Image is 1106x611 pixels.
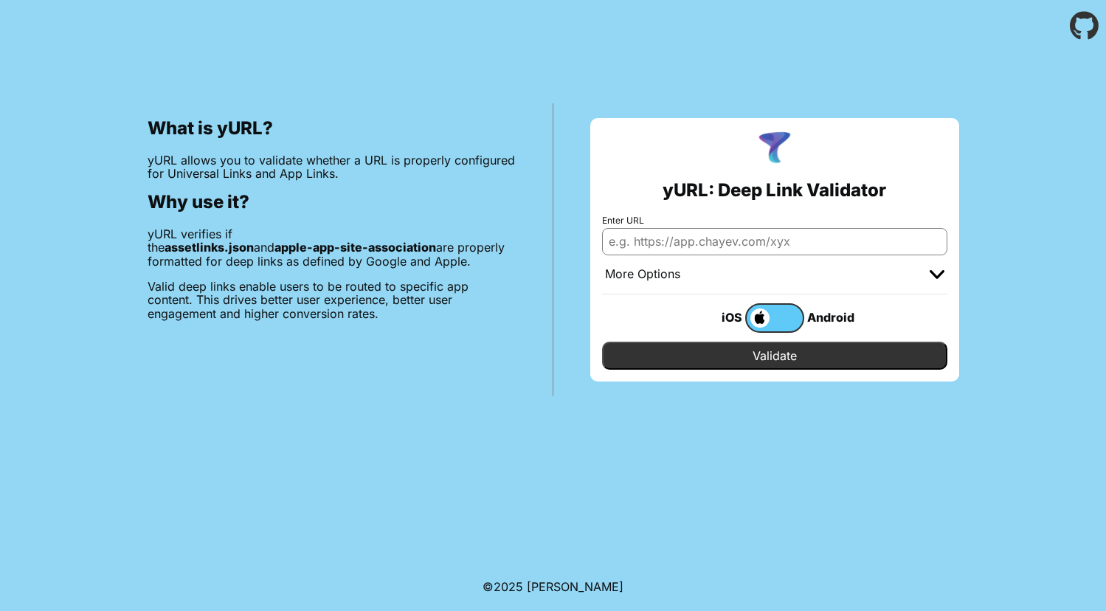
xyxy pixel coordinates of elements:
input: Validate [602,342,947,370]
p: yURL verifies if the and are properly formatted for deep links as defined by Google and Apple. [148,227,516,268]
h2: yURL: Deep Link Validator [663,180,886,201]
h2: Why use it? [148,192,516,213]
h2: What is yURL? [148,118,516,139]
img: yURL Logo [756,130,794,168]
b: apple-app-site-association [274,240,436,255]
div: More Options [605,267,680,282]
p: Valid deep links enable users to be routed to specific app content. This drives better user exper... [148,280,516,320]
div: Android [804,308,863,327]
div: iOS [686,308,745,327]
input: e.g. https://app.chayev.com/xyx [602,228,947,255]
b: assetlinks.json [165,240,254,255]
span: 2025 [494,579,523,594]
img: chevron [930,270,944,279]
footer: © [483,562,623,611]
p: yURL allows you to validate whether a URL is properly configured for Universal Links and App Links. [148,153,516,181]
a: Michael Ibragimchayev's Personal Site [527,579,623,594]
label: Enter URL [602,215,947,226]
